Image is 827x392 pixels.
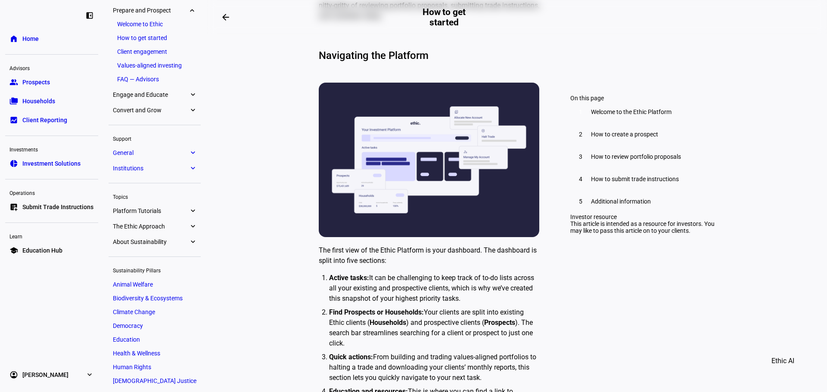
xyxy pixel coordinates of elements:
[113,309,155,315] span: Climate Change
[9,34,18,43] eth-mat-symbol: home
[22,116,67,124] span: Client Reporting
[113,165,189,172] span: Institutions
[113,336,140,343] span: Education
[113,207,189,214] span: Platform Tutorials
[5,62,98,74] div: Advisors
[591,108,672,115] span: Welcome to the Ethic Platform
[22,203,93,211] span: Submit Trade Instructions
[109,132,201,144] div: Support
[109,190,201,202] div: Topics
[5,155,98,172] a: pie_chartInvestment Solutions
[9,97,18,105] eth-mat-symbol: folder_copy
[113,238,189,245] span: About Sustainability
[109,278,201,290] a: Animal Welfare
[189,207,196,215] eth-mat-symbol: expand_more
[484,318,515,327] strong: Prospects
[113,91,189,98] span: Engage and Educate
[319,245,539,266] p: The first view of the Ethic Platform is your dashboard. The dashboard is split into five sections:
[113,223,189,230] span: The Ethic Approach
[189,148,196,157] eth-mat-symbol: expand_more
[189,222,196,231] eth-mat-symbol: expand_more
[113,295,183,302] span: Biodiversity & Ecosystems
[591,198,651,205] span: Additional information
[329,307,539,349] li: ‍ Your clients are split into existing Ethic clients ( ) and prospective clients ( ). The search ...
[5,230,98,242] div: Learn
[329,308,424,316] strong: Find Prospects or Households:
[109,347,201,359] a: Health & Wellness
[570,220,715,234] div: This article is intended as a resource for investors. You may like to pass this article on to you...
[113,322,143,329] span: Democracy
[113,59,196,71] a: Values-aligned investing
[113,18,196,30] a: Welcome to Ethic
[85,11,94,20] eth-mat-symbol: left_panel_close
[109,333,201,346] a: Education
[771,351,794,371] span: Ethic AI
[189,238,196,246] eth-mat-symbol: expand_more
[113,350,160,357] span: Health & Wellness
[221,12,231,22] mat-icon: arrow_backwards
[5,74,98,91] a: groupProspects
[5,93,98,110] a: folder_copyHouseholds
[329,273,539,304] li: It can be challenging to keep track of to-do lists across all your existing and prospective clien...
[113,281,153,288] span: Animal Welfare
[575,151,586,162] div: 3
[591,153,681,160] span: How to review portfolio proposals
[189,164,196,173] eth-mat-symbol: expand_more
[591,176,679,182] span: How to submit trade instructions
[113,377,196,384] span: [DEMOGRAPHIC_DATA] Justice
[113,107,189,114] span: Convert and Grow
[5,30,98,47] a: homeHome
[22,159,81,168] span: Investment Solutions
[113,46,196,58] a: Client engagement
[189,90,196,99] eth-mat-symbol: expand_more
[417,7,471,28] h2: How to get started
[575,107,586,117] div: 1
[570,213,715,220] div: Investor resource
[109,320,201,332] a: Democracy
[9,78,18,86] eth-mat-symbol: group
[9,246,18,255] eth-mat-symbol: school
[5,186,98,198] div: Operations
[113,73,196,85] a: FAQ — Advisors
[329,353,373,361] strong: Quick actions:
[575,174,586,184] div: 4
[109,162,201,174] a: Institutionsexpand_more
[109,361,201,373] a: Human Rights
[9,159,18,168] eth-mat-symbol: pie_chart
[319,83,539,237] img: __wf_reserved_inherit
[85,370,94,379] eth-mat-symbol: expand_more
[109,147,201,159] a: Generalexpand_more
[22,78,50,86] span: Prospects
[370,318,406,327] strong: Households
[329,274,369,282] strong: Active tasks:
[329,352,539,383] li: From building and trading values-aligned portfolios to halting a trade and downloading your clien...
[22,34,39,43] span: Home
[189,106,196,114] eth-mat-symbol: expand_more
[109,292,201,304] a: Biodiversity & Ecosystems
[22,246,62,255] span: Education Hub
[9,370,18,379] eth-mat-symbol: account_circle
[5,111,98,129] a: bid_landscapeClient Reporting
[575,196,586,207] div: 5
[113,149,189,156] span: General
[109,264,201,276] div: Sustainability Pillars
[9,116,18,124] eth-mat-symbol: bid_landscape
[319,49,539,62] h4: Navigating the Platform
[5,143,98,155] div: Investments
[22,370,68,379] span: [PERSON_NAME]
[22,97,55,105] span: Households
[109,375,201,387] a: [DEMOGRAPHIC_DATA] Justice
[9,203,18,211] eth-mat-symbol: list_alt_add
[189,6,196,15] eth-mat-symbol: expand_more
[113,364,151,370] span: Human Rights
[575,129,586,139] div: 2
[570,95,715,102] div: On this page
[591,131,658,138] span: How to create a prospect
[109,306,201,318] a: Climate Change
[759,351,806,371] button: Ethic AI
[113,7,189,14] span: Prepare and Prospect
[113,32,196,44] a: How to get started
